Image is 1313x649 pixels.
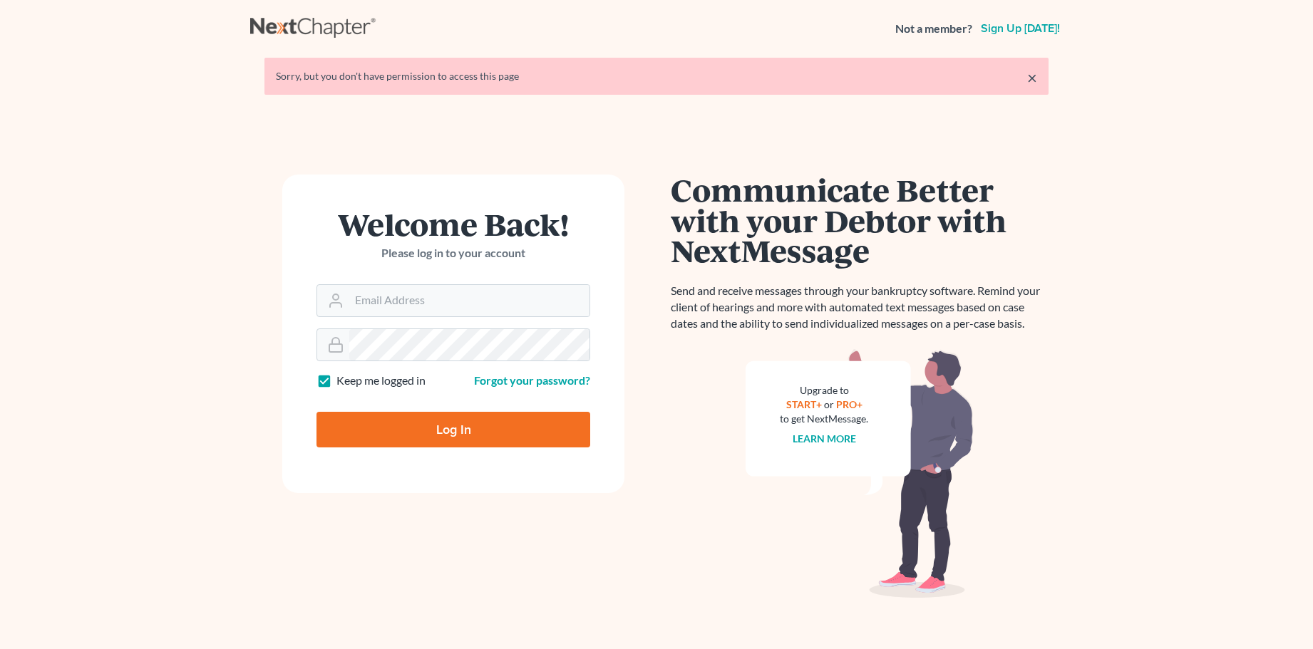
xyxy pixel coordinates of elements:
span: or [824,398,834,410]
img: nextmessage_bg-59042aed3d76b12b5cd301f8e5b87938c9018125f34e5fa2b7a6b67550977c72.svg [746,349,974,598]
a: START+ [786,398,822,410]
div: to get NextMessage. [780,412,868,426]
div: Upgrade to [780,383,868,398]
a: PRO+ [836,398,863,410]
a: Forgot your password? [474,373,590,387]
div: Sorry, but you don't have permission to access this page [276,69,1037,83]
a: × [1027,69,1037,86]
strong: Not a member? [895,21,972,37]
input: Email Address [349,285,589,316]
p: Send and receive messages through your bankruptcy software. Remind your client of hearings and mo... [671,283,1049,332]
p: Please log in to your account [316,245,590,261]
h1: Communicate Better with your Debtor with NextMessage [671,175,1049,266]
input: Log In [316,412,590,447]
a: Learn more [793,432,856,445]
h1: Welcome Back! [316,209,590,239]
a: Sign up [DATE]! [978,23,1063,34]
label: Keep me logged in [336,373,426,389]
